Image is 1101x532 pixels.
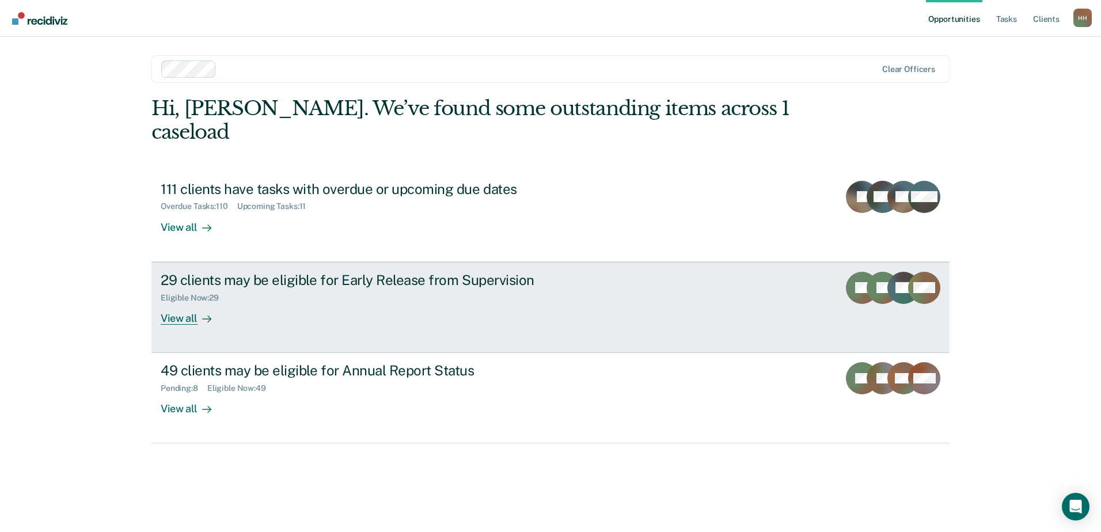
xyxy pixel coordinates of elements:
[161,383,207,393] div: Pending : 8
[161,302,225,325] div: View all
[161,211,225,234] div: View all
[161,202,237,211] div: Overdue Tasks : 110
[151,353,950,443] a: 49 clients may be eligible for Annual Report StatusPending:8Eligible Now:49View all
[12,12,67,25] img: Recidiviz
[1062,493,1089,520] div: Open Intercom Messenger
[161,181,565,197] div: 111 clients have tasks with overdue or upcoming due dates
[151,97,790,144] div: Hi, [PERSON_NAME]. We’ve found some outstanding items across 1 caseload
[1073,9,1092,27] div: H H
[1073,9,1092,27] button: Profile dropdown button
[207,383,275,393] div: Eligible Now : 49
[237,202,316,211] div: Upcoming Tasks : 11
[882,64,935,74] div: Clear officers
[161,362,565,379] div: 49 clients may be eligible for Annual Report Status
[161,293,228,303] div: Eligible Now : 29
[161,272,565,288] div: 29 clients may be eligible for Early Release from Supervision
[151,172,950,262] a: 111 clients have tasks with overdue or upcoming due datesOverdue Tasks:110Upcoming Tasks:11View all
[151,262,950,353] a: 29 clients may be eligible for Early Release from SupervisionEligible Now:29View all
[161,393,225,416] div: View all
